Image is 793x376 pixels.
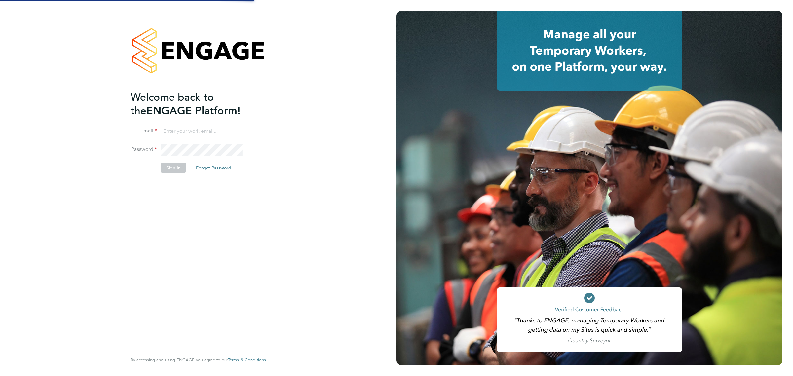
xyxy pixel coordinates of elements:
label: Email [131,128,157,134]
span: Welcome back to the [131,91,214,117]
a: Terms & Conditions [228,357,266,363]
span: By accessing and using ENGAGE you agree to our [131,357,266,363]
button: Sign In [161,163,186,173]
input: Enter your work email... [161,126,243,137]
button: Forgot Password [191,163,237,173]
h2: ENGAGE Platform! [131,91,259,118]
label: Password [131,146,157,153]
span: Terms & Conditions [228,357,266,363]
